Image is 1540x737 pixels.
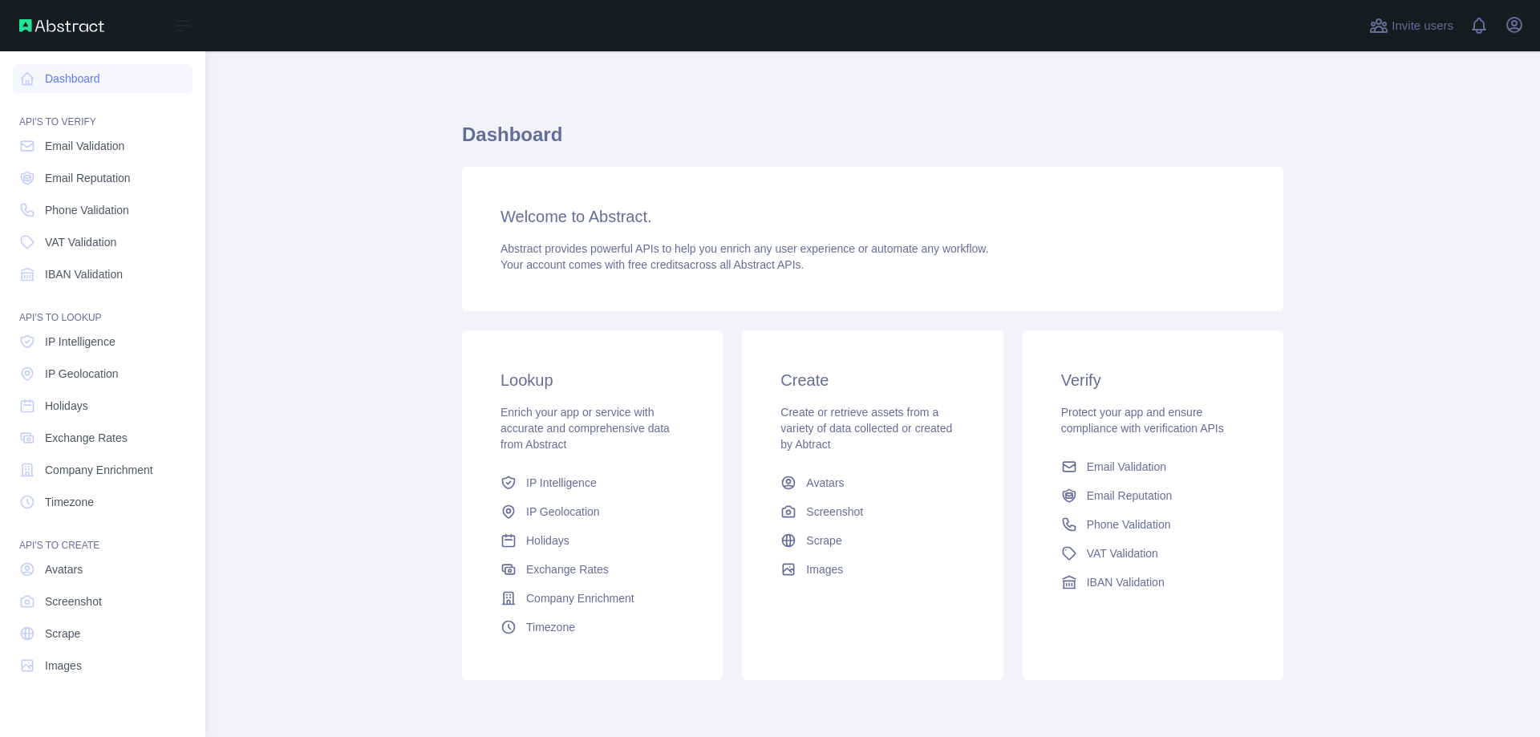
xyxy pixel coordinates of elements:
[780,369,964,391] h3: Create
[45,462,153,478] span: Company Enrichment
[1087,516,1171,533] span: Phone Validation
[13,292,192,324] div: API'S TO LOOKUP
[1055,510,1251,539] a: Phone Validation
[1061,369,1245,391] h3: Verify
[462,122,1283,160] h1: Dashboard
[1087,488,1173,504] span: Email Reputation
[13,260,192,289] a: IBAN Validation
[526,590,634,606] span: Company Enrichment
[45,626,80,642] span: Scrape
[806,475,844,491] span: Avatars
[13,391,192,420] a: Holidays
[45,658,82,674] span: Images
[45,494,94,510] span: Timezone
[13,555,192,584] a: Avatars
[526,504,600,520] span: IP Geolocation
[13,651,192,680] a: Images
[526,619,575,635] span: Timezone
[494,613,691,642] a: Timezone
[13,96,192,128] div: API'S TO VERIFY
[1055,568,1251,597] a: IBAN Validation
[774,555,971,584] a: Images
[806,504,863,520] span: Screenshot
[774,526,971,555] a: Scrape
[494,526,691,555] a: Holidays
[526,533,569,549] span: Holidays
[526,561,609,577] span: Exchange Rates
[500,205,1245,228] h3: Welcome to Abstract.
[45,561,83,577] span: Avatars
[500,406,670,451] span: Enrich your app or service with accurate and comprehensive data from Abstract
[45,334,115,350] span: IP Intelligence
[13,132,192,160] a: Email Validation
[500,258,804,271] span: Your account comes with across all Abstract APIs.
[13,196,192,225] a: Phone Validation
[1087,545,1158,561] span: VAT Validation
[19,19,104,32] img: Abstract API
[806,533,841,549] span: Scrape
[494,555,691,584] a: Exchange Rates
[780,406,952,451] span: Create or retrieve assets from a variety of data collected or created by Abtract
[500,369,684,391] h3: Lookup
[526,475,597,491] span: IP Intelligence
[13,228,192,257] a: VAT Validation
[45,266,123,282] span: IBAN Validation
[1087,574,1165,590] span: IBAN Validation
[1055,452,1251,481] a: Email Validation
[774,468,971,497] a: Avatars
[13,619,192,648] a: Scrape
[45,202,129,218] span: Phone Validation
[13,587,192,616] a: Screenshot
[1366,13,1457,38] button: Invite users
[13,164,192,192] a: Email Reputation
[45,430,128,446] span: Exchange Rates
[774,497,971,526] a: Screenshot
[13,327,192,356] a: IP Intelligence
[494,468,691,497] a: IP Intelligence
[13,456,192,484] a: Company Enrichment
[500,242,989,255] span: Abstract provides powerful APIs to help you enrich any user experience or automate any workflow.
[1087,459,1166,475] span: Email Validation
[13,488,192,516] a: Timezone
[1061,406,1224,435] span: Protect your app and ensure compliance with verification APIs
[13,423,192,452] a: Exchange Rates
[45,398,88,414] span: Holidays
[494,497,691,526] a: IP Geolocation
[13,64,192,93] a: Dashboard
[1055,481,1251,510] a: Email Reputation
[45,593,102,609] span: Screenshot
[1392,17,1453,35] span: Invite users
[1055,539,1251,568] a: VAT Validation
[13,359,192,388] a: IP Geolocation
[13,520,192,552] div: API'S TO CREATE
[45,234,116,250] span: VAT Validation
[45,366,119,382] span: IP Geolocation
[45,138,124,154] span: Email Validation
[628,258,683,271] span: free credits
[45,170,131,186] span: Email Reputation
[494,584,691,613] a: Company Enrichment
[806,561,843,577] span: Images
